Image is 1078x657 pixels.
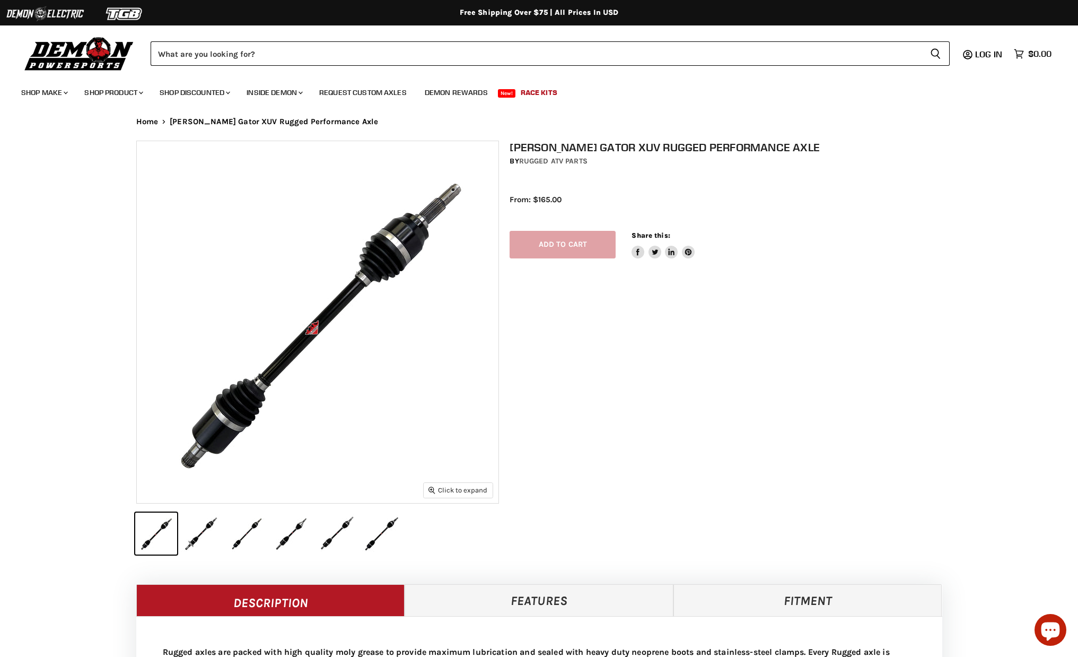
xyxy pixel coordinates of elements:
[5,4,85,24] img: Demon Electric Logo 2
[170,117,378,126] span: [PERSON_NAME] Gator XUV Rugged Performance Axle
[510,141,953,154] h1: [PERSON_NAME] Gator XUV Rugged Performance Axle
[510,155,953,167] div: by
[1028,49,1051,59] span: $0.00
[21,34,137,72] img: Demon Powersports
[1031,614,1070,649] inbox-online-store-chat: Shopify online store chat
[13,82,74,103] a: Shop Make
[519,157,588,166] a: Rugged ATV Parts
[673,584,942,616] a: Fitment
[311,82,415,103] a: Request Custom Axles
[115,117,963,126] nav: Breadcrumbs
[180,513,222,555] button: IMAGE thumbnail
[632,231,695,259] aside: Share this:
[239,82,309,103] a: Inside Demon
[85,4,164,24] img: TGB Logo 2
[513,82,565,103] a: Race Kits
[151,41,922,66] input: Search
[270,513,312,555] button: IMAGE thumbnail
[115,8,963,18] div: Free Shipping Over $75 | All Prices In USD
[424,483,493,497] button: Click to expand
[136,584,405,616] a: Description
[152,82,236,103] a: Shop Discounted
[417,82,496,103] a: Demon Rewards
[361,513,402,555] button: IMAGE thumbnail
[1009,46,1057,62] a: $0.00
[970,49,1009,59] a: Log in
[151,41,950,66] form: Product
[13,77,1049,103] ul: Main menu
[922,41,950,66] button: Search
[405,584,673,616] a: Features
[632,231,670,239] span: Share this:
[76,82,150,103] a: Shop Product
[428,486,487,494] span: Click to expand
[135,513,177,555] button: IMAGE thumbnail
[510,195,562,204] span: From: $165.00
[136,117,159,126] a: Home
[315,513,357,555] button: IMAGE thumbnail
[225,513,267,555] button: IMAGE thumbnail
[975,49,1002,59] span: Log in
[137,141,498,503] img: IMAGE
[498,89,516,98] span: New!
